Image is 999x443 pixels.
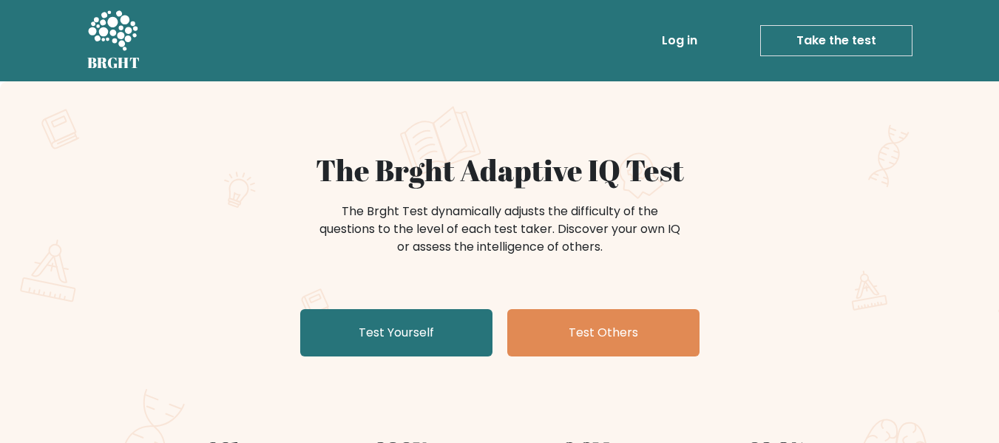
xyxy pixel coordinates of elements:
[656,26,703,55] a: Log in
[87,54,140,72] h5: BRGHT
[87,6,140,75] a: BRGHT
[300,309,492,356] a: Test Yourself
[315,203,685,256] div: The Brght Test dynamically adjusts the difficulty of the questions to the level of each test take...
[139,152,861,188] h1: The Brght Adaptive IQ Test
[507,309,700,356] a: Test Others
[760,25,912,56] a: Take the test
